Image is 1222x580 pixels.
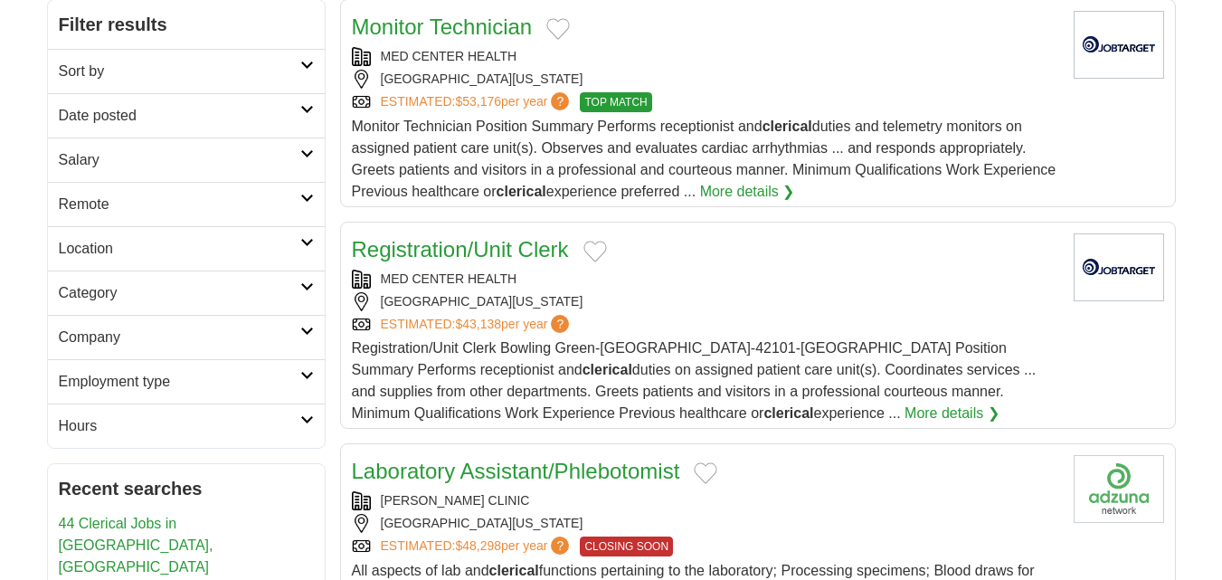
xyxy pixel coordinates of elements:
a: ESTIMATED:$43,138per year? [381,315,573,334]
strong: clerical [583,362,632,377]
a: Salary [48,138,325,182]
strong: clerical [763,119,812,134]
a: ESTIMATED:$53,176per year? [381,92,573,112]
a: Laboratory Assistant/Phlebotomist [352,459,680,483]
h2: Employment type [59,371,300,393]
a: Category [48,271,325,315]
a: More details ❯ [905,403,999,424]
a: Sort by [48,49,325,93]
a: Monitor Technician [352,14,533,39]
a: Company [48,315,325,359]
h2: Remote [59,194,300,215]
h2: Category [59,282,300,304]
span: $43,138 [455,317,501,331]
strong: clerical [763,405,813,421]
img: Company logo [1074,11,1164,79]
span: Monitor Technician Position Summary Performs receptionist and duties and telemetry monitors on as... [352,119,1056,199]
span: ? [551,315,569,333]
div: [GEOGRAPHIC_DATA][US_STATE] [352,70,1059,89]
span: ? [551,537,569,555]
h2: Salary [59,149,300,171]
a: 44 Clerical Jobs in [GEOGRAPHIC_DATA], [GEOGRAPHIC_DATA] [59,516,213,575]
a: Employment type [48,359,325,404]
span: ? [551,92,569,110]
div: [GEOGRAPHIC_DATA][US_STATE] [352,514,1059,533]
a: Remote [48,182,325,226]
div: [GEOGRAPHIC_DATA][US_STATE] [352,292,1059,311]
h2: Date posted [59,105,300,127]
span: TOP MATCH [580,92,651,112]
a: ESTIMATED:$48,298per year? [381,537,573,556]
button: Add to favorite jobs [546,18,570,40]
a: Hours [48,404,325,448]
a: Location [48,226,325,271]
div: [PERSON_NAME] CLINIC [352,491,1059,510]
strong: clerical [497,184,546,199]
button: Add to favorite jobs [583,241,607,262]
h2: Location [59,238,300,260]
a: Date posted [48,93,325,138]
div: MED CENTER HEALTH [352,47,1059,66]
h2: Hours [59,415,300,437]
a: More details ❯ [700,181,795,203]
span: $53,176 [455,94,501,109]
span: $48,298 [455,538,501,553]
h2: Company [59,327,300,348]
div: MED CENTER HEALTH [352,270,1059,289]
img: Company logo [1074,455,1164,523]
span: Registration/Unit Clerk Bowling Green-[GEOGRAPHIC_DATA]-42101-[GEOGRAPHIC_DATA] Position Summary ... [352,340,1037,421]
button: Add to favorite jobs [694,462,717,484]
strong: clerical [489,563,539,578]
h2: Sort by [59,61,300,82]
a: Registration/Unit Clerk [352,237,569,261]
span: CLOSING SOON [580,537,673,556]
img: Company logo [1074,233,1164,301]
h2: Recent searches [59,475,314,502]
